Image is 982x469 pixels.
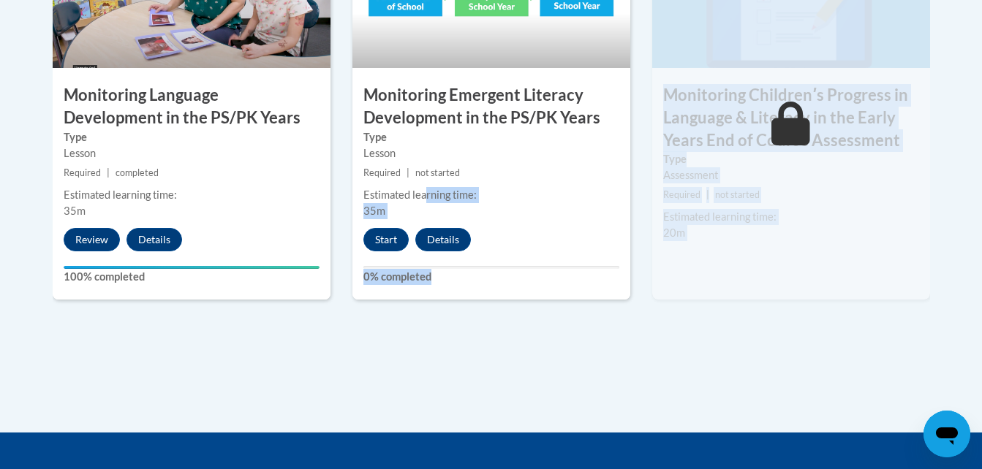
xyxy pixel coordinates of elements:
[64,167,101,178] span: Required
[363,145,619,161] div: Lesson
[407,167,409,178] span: |
[663,189,700,200] span: Required
[53,84,331,129] h3: Monitoring Language Development in the PS/PK Years
[363,129,619,145] label: Type
[363,269,619,285] label: 0% completed
[116,167,159,178] span: completed
[64,269,320,285] label: 100% completed
[652,84,930,151] h3: Monitoring Childrenʹs Progress in Language & Literacy in the Early Years End of Course Assessment
[363,187,619,203] div: Estimated learning time:
[64,129,320,145] label: Type
[64,205,86,217] span: 35m
[715,189,760,200] span: not started
[363,228,409,251] button: Start
[415,228,471,251] button: Details
[363,167,401,178] span: Required
[352,84,630,129] h3: Monitoring Emergent Literacy Development in the PS/PK Years
[415,167,460,178] span: not started
[64,145,320,161] div: Lesson
[64,228,120,251] button: Review
[663,167,919,183] div: Assessment
[924,411,970,457] iframe: Button to launch messaging window
[663,151,919,167] label: Type
[663,226,685,239] span: 20m
[107,167,110,178] span: |
[64,187,320,203] div: Estimated learning time:
[363,205,385,217] span: 35m
[663,209,919,225] div: Estimated learning time:
[64,266,320,269] div: Your progress
[706,189,709,200] span: |
[126,228,182,251] button: Details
